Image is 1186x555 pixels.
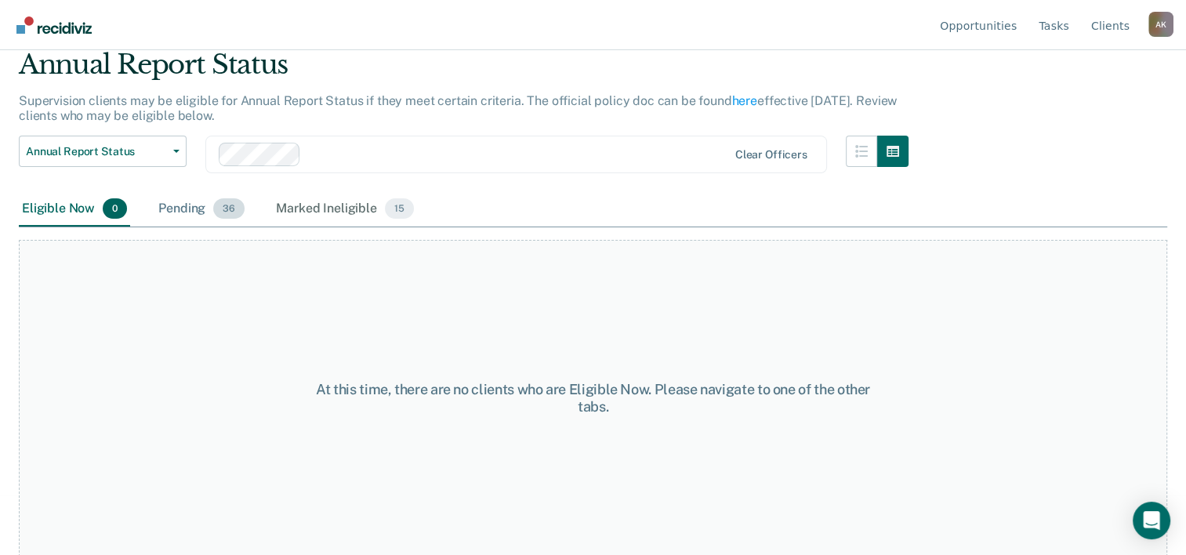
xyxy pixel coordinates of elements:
div: Open Intercom Messenger [1133,502,1170,539]
div: Clear officers [735,148,807,161]
span: 15 [385,198,414,219]
span: 0 [103,198,127,219]
img: Recidiviz [16,16,92,34]
div: At this time, there are no clients who are Eligible Now. Please navigate to one of the other tabs. [306,381,880,415]
span: 36 [213,198,245,219]
div: Marked Ineligible15 [273,192,416,227]
div: Eligible Now0 [19,192,130,227]
div: A K [1148,12,1173,37]
a: here [732,93,757,108]
span: Annual Report Status [26,145,167,158]
p: Supervision clients may be eligible for Annual Report Status if they meet certain criteria. The o... [19,93,897,123]
button: Profile dropdown button [1148,12,1173,37]
button: Annual Report Status [19,136,187,167]
div: Pending36 [155,192,248,227]
div: Annual Report Status [19,49,909,93]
